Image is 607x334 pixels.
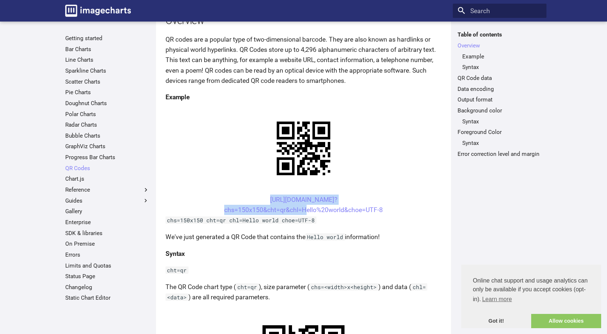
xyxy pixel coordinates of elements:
[65,186,149,193] label: Reference
[65,251,149,258] a: Errors
[453,31,546,38] label: Table of contents
[65,262,149,269] a: Limits and Quotas
[65,154,149,161] a: Progress Bar Charts
[166,282,441,302] p: The QR Code chart type ( ), size parameter ( ) and data ( ) are all required parameters.
[462,53,542,60] a: Example
[461,265,601,328] div: cookieconsent
[65,273,149,280] a: Status Page
[65,5,131,17] img: logo
[65,132,149,139] a: Bubble Charts
[224,196,383,214] a: [URL][DOMAIN_NAME]?chs=150x150&cht=qr&chl=Hello%20world&choe=UTF-8
[481,294,513,305] a: learn more about cookies
[65,197,149,204] label: Guides
[473,276,590,305] span: Online chat support and usage analytics can only be available if you accept cookies (opt-in).
[458,74,542,82] a: QR Code data
[462,139,542,147] a: Syntax
[458,150,542,158] a: Error correction level and margin
[306,233,345,241] code: Hello world
[65,56,149,64] a: Line Charts
[65,294,149,302] a: Static Chart Editor
[458,96,542,103] a: Output format
[236,283,259,291] code: cht=qr
[458,107,542,114] a: Background color
[166,92,441,102] h4: Example
[65,89,149,96] a: Pie Charts
[65,78,149,85] a: Scatter Charts
[458,139,542,147] nav: Foreground Color
[65,230,149,237] a: SDK & libraries
[65,284,149,291] a: Changelog
[310,283,378,291] code: chs=<width>x<height>
[65,175,149,183] a: Chart.js
[65,165,149,172] a: QR Codes
[65,240,149,247] a: On Premise
[458,85,542,93] a: Data encoding
[166,232,441,242] p: We've just generated a QR Code that contains the information!
[458,42,542,49] a: Overview
[458,128,542,136] a: Foreground Color
[166,249,441,259] h4: Syntax
[264,109,343,188] img: chart
[65,208,149,215] a: Gallery
[458,118,542,125] nav: Background color
[453,4,546,18] input: Search
[166,266,188,274] code: cht=qr
[65,100,149,107] a: Doughnut Charts
[462,64,542,71] a: Syntax
[65,143,149,150] a: GraphViz Charts
[166,34,441,86] p: QR codes are a popular type of two-dimensional barcode. They are also known as hardlinks or physi...
[166,216,316,224] code: chs=150x150 cht=qr chl=Hello world choe=UTF-8
[453,31,546,157] nav: Table of contents
[65,111,149,118] a: Polar Charts
[461,314,531,329] a: dismiss cookie message
[65,121,149,128] a: Radar Charts
[462,118,542,125] a: Syntax
[65,35,149,42] a: Getting started
[65,219,149,226] a: Enterprise
[62,1,134,20] a: Image-Charts documentation
[65,67,149,74] a: Sparkline Charts
[65,46,149,53] a: Bar Charts
[458,53,542,71] nav: Overview
[531,314,601,329] a: allow cookies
